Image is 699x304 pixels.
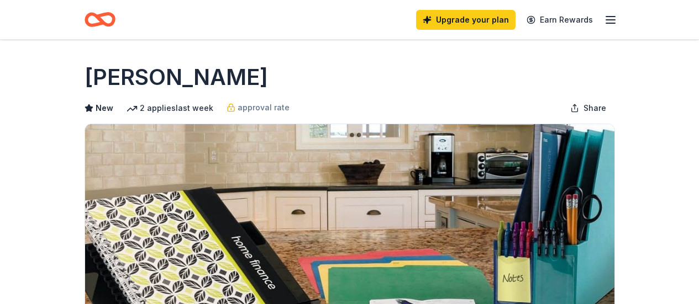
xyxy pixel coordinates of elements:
[127,102,213,115] div: 2 applies last week
[238,101,290,114] span: approval rate
[416,10,516,30] a: Upgrade your plan
[561,97,615,119] button: Share
[96,102,113,115] span: New
[520,10,600,30] a: Earn Rewards
[584,102,606,115] span: Share
[227,101,290,114] a: approval rate
[85,7,115,33] a: Home
[85,62,268,93] h1: [PERSON_NAME]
